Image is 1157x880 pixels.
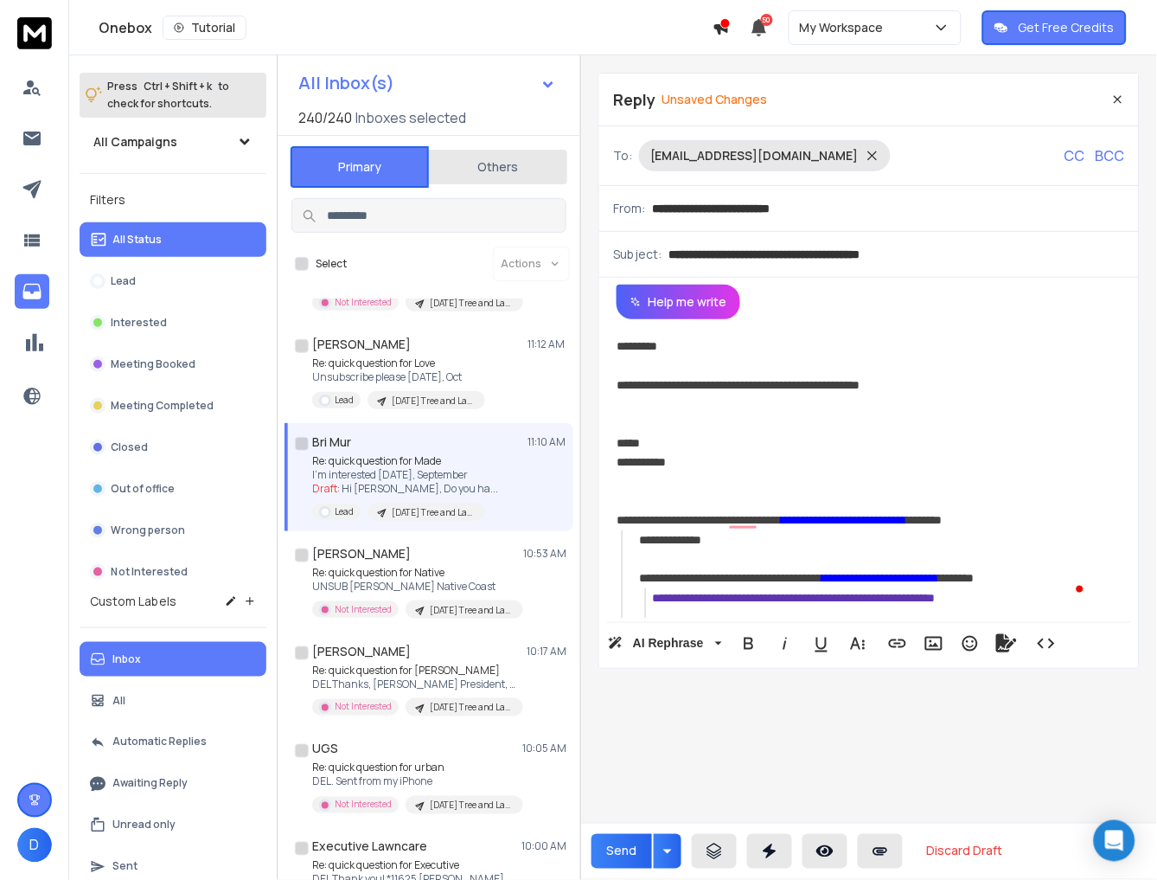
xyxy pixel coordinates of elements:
p: Not Interested [111,565,188,579]
button: D [17,828,52,863]
span: Ctrl + Shift + k [141,76,214,96]
h3: Inboxes selected [355,107,466,128]
button: Primary [291,146,429,188]
p: Lead [111,274,136,288]
p: Re: quick question for urban [312,761,520,775]
p: Re: quick question for Native [312,566,520,580]
p: Wrong person [111,524,185,537]
p: 10:17 AM [527,645,566,658]
p: Unread only [112,819,176,832]
button: Send [591,834,652,869]
div: Onebox [99,16,713,40]
p: Reply [613,87,655,112]
span: 50 [761,14,773,26]
p: I'm interested [DATE], September [312,468,498,482]
p: Not Interested [335,296,392,309]
p: Re: quick question for Made [312,454,498,468]
button: Wrong person [80,513,266,548]
p: UNSUB [PERSON_NAME] Native Coast [312,580,520,594]
p: Sent [112,860,137,874]
button: Awaiting Reply [80,767,266,801]
h1: Bri Mur [312,434,351,451]
p: 11:10 AM [527,435,566,449]
button: Insert Link (Ctrl+K) [881,626,914,661]
p: BCC [1096,145,1125,166]
button: Meeting Booked [80,347,266,382]
h1: [PERSON_NAME] [312,643,411,660]
button: AI Rephrase [604,626,726,661]
h1: All Inbox(s) [298,74,394,92]
button: Insert Image (Ctrl+P) [917,626,950,661]
p: All Status [112,233,162,247]
p: [DATE] Tree and Landscaping [430,297,513,310]
h1: All Campaigns [93,133,177,151]
p: Lead [335,394,354,407]
span: 240 / 240 [298,107,352,128]
h3: Custom Labels [90,593,176,610]
p: DEL. Sent from my iPhone [312,775,520,789]
p: Re: quick question for Love [312,356,485,370]
p: DEL Thanks, [PERSON_NAME] President, Kitson Landscape Management, [312,678,520,691]
p: 11:12 AM [527,337,566,351]
p: Not Interested [335,603,392,616]
p: Unsubscribe please [DATE], Oct [312,370,485,384]
p: Subject: [613,246,662,263]
button: Discard Draft [913,834,1017,869]
p: Interested [111,316,167,330]
p: To: [613,147,632,164]
p: Get Free Credits [1019,19,1115,36]
span: AI Rephrase [630,636,707,651]
button: Underline (Ctrl+U) [805,626,838,661]
p: [DATE] Tree and Landscaping [392,506,475,519]
p: Not Interested [335,701,392,714]
p: Automatic Replies [112,735,207,749]
button: Code View [1030,626,1063,661]
span: Hi [PERSON_NAME], Do you ha ... [342,481,498,496]
span: Draft: [312,481,340,496]
p: Press to check for shortcuts. [107,78,229,112]
div: To enrich screen reader interactions, please activate Accessibility in Grammarly extension settings [599,319,1139,619]
button: Unread only [80,808,266,843]
h1: UGS [312,741,338,758]
button: Emoticons [954,626,987,661]
p: [DATE] Tree and Landscaping [430,604,513,617]
p: Re: quick question for [PERSON_NAME] [312,664,520,678]
div: Open Intercom Messenger [1094,820,1135,862]
label: Select [316,257,347,271]
button: All Campaigns [80,125,266,159]
button: Meeting Completed [80,389,266,423]
button: Italic (Ctrl+I) [769,626,802,661]
p: My Workspace [800,19,891,36]
button: Lead [80,264,266,299]
h3: Filters [80,188,266,212]
p: Closed [111,440,148,454]
button: Interested [80,305,266,340]
button: More Text [841,626,874,661]
button: Automatic Replies [80,725,266,760]
p: From: [613,200,645,217]
p: Lead [335,505,354,518]
p: [DATE] Tree and Landscaping [430,702,513,715]
p: 10:00 AM [521,840,566,854]
button: Get Free Credits [982,10,1127,45]
h1: [PERSON_NAME] [312,336,411,353]
p: Unsaved Changes [662,91,768,108]
p: Out of office [111,482,175,496]
button: Help me write [617,285,740,319]
p: [DATE] Tree and Landscaping [392,395,475,408]
p: Inbox [112,652,141,666]
button: Signature [990,626,1023,661]
button: Not Interested [80,555,266,589]
p: 10:05 AM [522,742,566,756]
button: Bold (Ctrl+B) [732,626,765,661]
p: [DATE] Tree and Landscaping [430,800,513,813]
button: All Inbox(s) [284,66,570,100]
h1: [PERSON_NAME] [312,545,411,562]
p: [EMAIL_ADDRESS][DOMAIN_NAME] [650,147,859,164]
button: Others [429,148,567,186]
button: All [80,684,266,718]
p: Re: quick question for Executive [312,859,520,873]
p: Not Interested [335,799,392,812]
button: All Status [80,222,266,257]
